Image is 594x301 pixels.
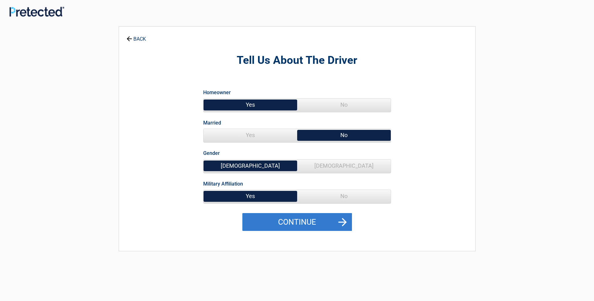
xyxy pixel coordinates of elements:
[203,88,231,97] label: Homeowner
[9,7,64,17] img: Main Logo
[242,213,352,231] button: Continue
[204,129,297,141] span: Yes
[204,190,297,202] span: Yes
[204,99,297,111] span: Yes
[203,180,243,188] label: Military Affiliation
[203,149,220,157] label: Gender
[204,160,297,172] span: [DEMOGRAPHIC_DATA]
[297,160,391,172] span: [DEMOGRAPHIC_DATA]
[125,31,147,42] a: BACK
[297,129,391,141] span: No
[297,99,391,111] span: No
[203,119,221,127] label: Married
[153,53,441,68] h2: Tell Us About The Driver
[297,190,391,202] span: No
